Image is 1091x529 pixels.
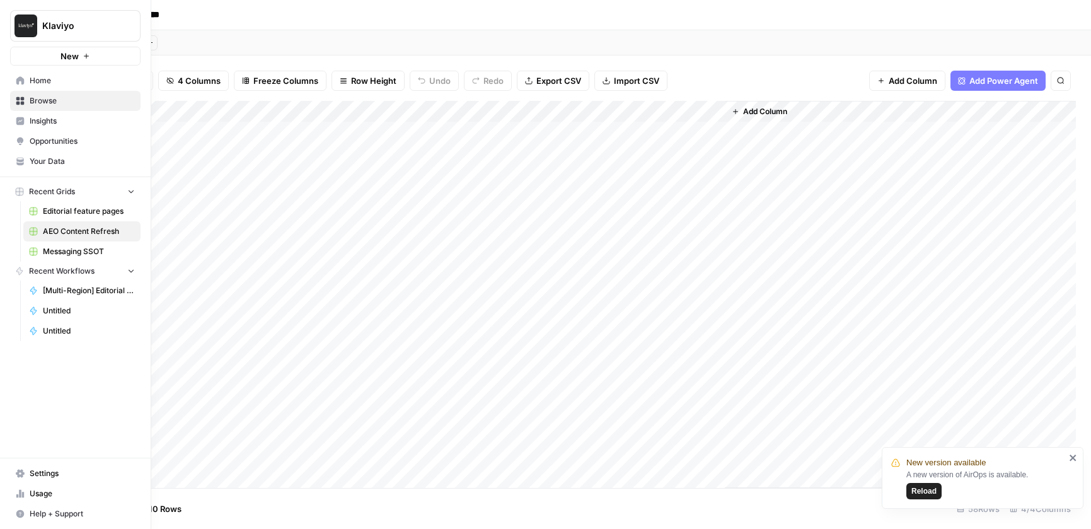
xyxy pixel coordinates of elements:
[906,469,1065,499] div: A new version of AirOps is available.
[30,115,135,127] span: Insights
[30,75,135,86] span: Home
[43,206,135,217] span: Editorial feature pages
[483,74,504,87] span: Redo
[43,325,135,337] span: Untitled
[10,151,141,171] a: Your Data
[234,71,326,91] button: Freeze Columns
[1069,453,1078,463] button: close
[23,201,141,221] a: Editorial feature pages
[10,111,141,131] a: Insights
[30,136,135,147] span: Opportunities
[43,285,135,296] span: [Multi-Region] Editorial feature page
[43,305,135,317] span: Untitled
[911,485,937,497] span: Reload
[889,74,937,87] span: Add Column
[594,71,667,91] button: Import CSV
[43,246,135,257] span: Messaging SSOT
[10,131,141,151] a: Opportunities
[351,74,396,87] span: Row Height
[30,95,135,107] span: Browse
[29,186,75,197] span: Recent Grids
[1005,499,1076,519] div: 4/4 Columns
[10,463,141,484] a: Settings
[30,468,135,479] span: Settings
[952,499,1005,519] div: 58 Rows
[23,221,141,241] a: AEO Content Refresh
[10,504,141,524] button: Help + Support
[10,10,141,42] button: Workspace: Klaviyo
[906,483,942,499] button: Reload
[23,281,141,301] a: [Multi-Region] Editorial feature page
[61,50,79,62] span: New
[614,74,659,87] span: Import CSV
[536,74,581,87] span: Export CSV
[23,301,141,321] a: Untitled
[10,182,141,201] button: Recent Grids
[464,71,512,91] button: Redo
[158,71,229,91] button: 4 Columns
[23,241,141,262] a: Messaging SSOT
[869,71,945,91] button: Add Column
[10,71,141,91] a: Home
[30,488,135,499] span: Usage
[30,156,135,167] span: Your Data
[14,15,37,37] img: Klaviyo Logo
[332,71,405,91] button: Row Height
[10,91,141,111] a: Browse
[517,71,589,91] button: Export CSV
[743,106,787,117] span: Add Column
[950,71,1046,91] button: Add Power Agent
[969,74,1038,87] span: Add Power Agent
[10,484,141,504] a: Usage
[727,103,792,120] button: Add Column
[43,226,135,237] span: AEO Content Refresh
[23,321,141,341] a: Untitled
[410,71,459,91] button: Undo
[178,74,221,87] span: 4 Columns
[10,262,141,281] button: Recent Workflows
[29,265,95,277] span: Recent Workflows
[253,74,318,87] span: Freeze Columns
[131,503,182,515] span: Add 10 Rows
[906,456,986,469] span: New version available
[429,74,451,87] span: Undo
[10,47,141,66] button: New
[30,508,135,520] span: Help + Support
[42,20,118,32] span: Klaviyo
